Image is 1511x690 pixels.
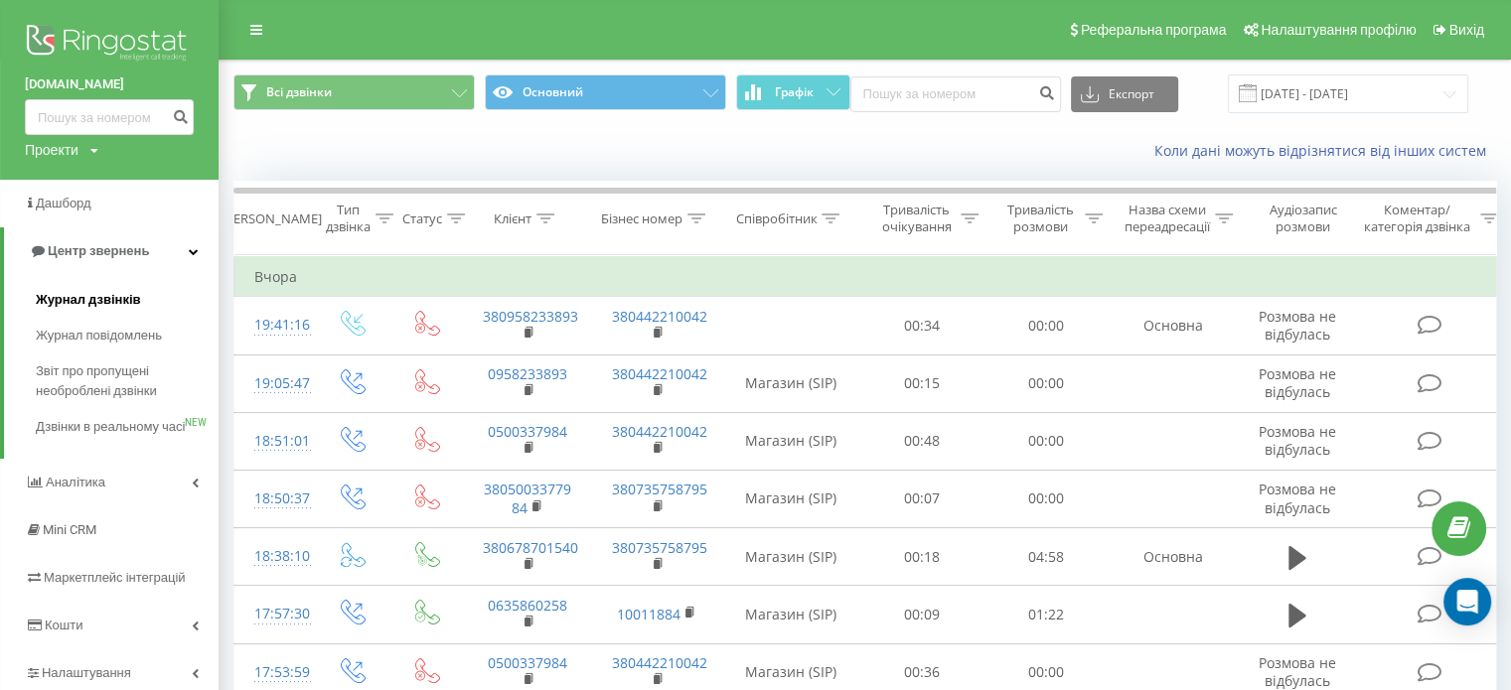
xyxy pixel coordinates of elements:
[1259,480,1336,516] span: Розмова не відбулась
[860,528,984,586] td: 00:18
[1443,578,1491,625] div: Open Intercom Messenger
[36,290,141,310] span: Журнал дзвінків
[222,210,322,227] div: [PERSON_NAME]
[254,595,294,633] div: 17:57:30
[721,470,860,527] td: Магазин (SIP)
[25,20,194,69] img: Ringostat logo
[254,364,294,403] div: 19:05:47
[721,412,860,470] td: Магазин (SIP)
[1001,202,1080,235] div: Тривалість розмови
[36,409,219,445] a: Дзвінки в реальному часіNEW
[860,297,984,354] td: 00:34
[488,364,567,383] a: 0958233893
[860,412,984,470] td: 00:48
[1259,307,1336,344] span: Розмова не відбулась
[402,210,442,227] div: Статус
[1359,202,1475,235] div: Коментар/категорія дзвінка
[984,470,1109,527] td: 00:00
[860,586,984,643] td: 00:09
[877,202,956,235] div: Тривалість очікування
[488,596,567,615] a: 0635860258
[1259,364,1336,401] span: Розмова не відбулась
[488,422,567,441] a: 0500337984
[494,210,531,227] div: Клієнт
[1071,76,1178,112] button: Експорт
[984,412,1109,470] td: 00:00
[48,243,149,258] span: Центр звернень
[850,76,1061,112] input: Пошук за номером
[36,326,162,345] span: Журнал повідомлень
[1259,653,1336,690] span: Розмова не відбулась
[612,480,707,498] a: 380735758795
[1109,528,1238,586] td: Основна
[488,653,567,672] a: 0500337984
[1261,22,1416,38] span: Налаштування профілю
[617,605,680,623] a: 10011884
[266,84,332,100] span: Всі дзвінки
[1125,202,1210,235] div: Назва схеми переадресації
[46,475,105,489] span: Аналiтика
[43,522,96,537] span: Mini CRM
[1259,422,1336,459] span: Розмова не відбулась
[36,318,219,353] a: Журнал повідомлень
[233,74,475,110] button: Всі дзвінки
[775,85,814,99] span: Графік
[36,417,185,437] span: Дзвінки в реальному часі
[1081,22,1227,38] span: Реферальна програма
[612,538,707,557] a: 380735758795
[984,297,1109,354] td: 00:00
[984,528,1109,586] td: 04:58
[721,586,860,643] td: Магазин (SIP)
[44,570,186,585] span: Маркетплейс інтеграцій
[36,196,91,210] span: Дашборд
[254,306,294,345] div: 19:41:16
[234,257,1506,297] td: Вчора
[36,361,209,401] span: Звіт про пропущені необроблені дзвінки
[735,210,817,227] div: Співробітник
[25,74,194,94] a: [DOMAIN_NAME]
[612,364,707,383] a: 380442210042
[612,422,707,441] a: 380442210042
[36,353,219,409] a: Звіт про пропущені необроблені дзвінки
[326,202,371,235] div: Тип дзвінка
[601,210,682,227] div: Бізнес номер
[45,618,82,632] span: Кошти
[1154,141,1496,160] a: Коли дані можуть відрізнятися вiд інших систем
[721,528,860,586] td: Магазин (SIP)
[736,74,850,110] button: Графік
[25,140,78,160] div: Проекти
[483,307,578,326] a: 380958233893
[254,537,294,576] div: 18:38:10
[254,422,294,461] div: 18:51:01
[4,227,219,275] a: Центр звернень
[721,354,860,412] td: Магазин (SIP)
[860,354,984,412] td: 00:15
[42,665,131,680] span: Налаштування
[612,653,707,672] a: 380442210042
[25,99,194,135] input: Пошук за номером
[485,74,726,110] button: Основний
[984,354,1109,412] td: 00:00
[860,470,984,527] td: 00:07
[36,282,219,318] a: Журнал дзвінків
[1255,202,1351,235] div: Аудіозапис розмови
[483,538,578,557] a: 380678701540
[1109,297,1238,354] td: Основна
[612,307,707,326] a: 380442210042
[984,586,1109,643] td: 01:22
[484,480,571,516] a: 3805003377984
[254,480,294,518] div: 18:50:37
[1449,22,1484,38] span: Вихід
